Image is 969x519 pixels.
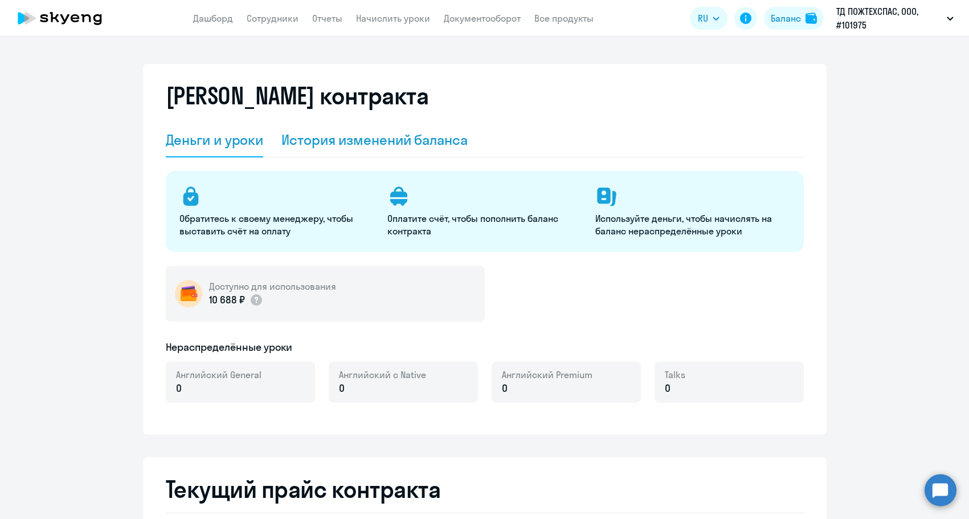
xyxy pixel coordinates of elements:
[176,381,182,396] span: 0
[806,13,817,24] img: balance
[502,381,508,396] span: 0
[166,131,264,149] div: Деньги и уроки
[175,280,202,307] img: wallet-circle.png
[179,212,374,237] p: Обратитесь к своему менеджеру, чтобы выставить счёт на оплату
[209,280,336,293] h5: Доступно для использования
[339,381,345,396] span: 0
[356,13,430,24] a: Начислить уроки
[247,13,299,24] a: Сотрудники
[387,212,582,237] p: Оплатите счёт, чтобы пополнить баланс контракта
[665,381,670,396] span: 0
[690,7,727,30] button: RU
[166,340,293,355] h5: Нераспределённые уроки
[339,368,426,381] span: Английский с Native
[166,82,429,110] h2: [PERSON_NAME] контракта
[534,13,594,24] a: Все продукты
[193,13,233,24] a: Дашборд
[698,11,708,25] span: RU
[771,11,801,25] div: Баланс
[209,293,264,307] p: 10 688 ₽
[444,13,521,24] a: Документооборот
[281,131,468,149] div: История изменений баланса
[312,13,342,24] a: Отчеты
[665,368,685,381] span: Talks
[764,7,824,30] button: Балансbalance
[166,476,804,503] h2: Текущий прайс контракта
[502,368,592,381] span: Английский Premium
[595,212,790,237] p: Используйте деньги, чтобы начислять на баланс нераспределённые уроки
[836,5,942,32] p: ТД ПОЖТЕХСПАС, ООО, #101975
[176,368,261,381] span: Английский General
[831,5,959,32] button: ТД ПОЖТЕХСПАС, ООО, #101975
